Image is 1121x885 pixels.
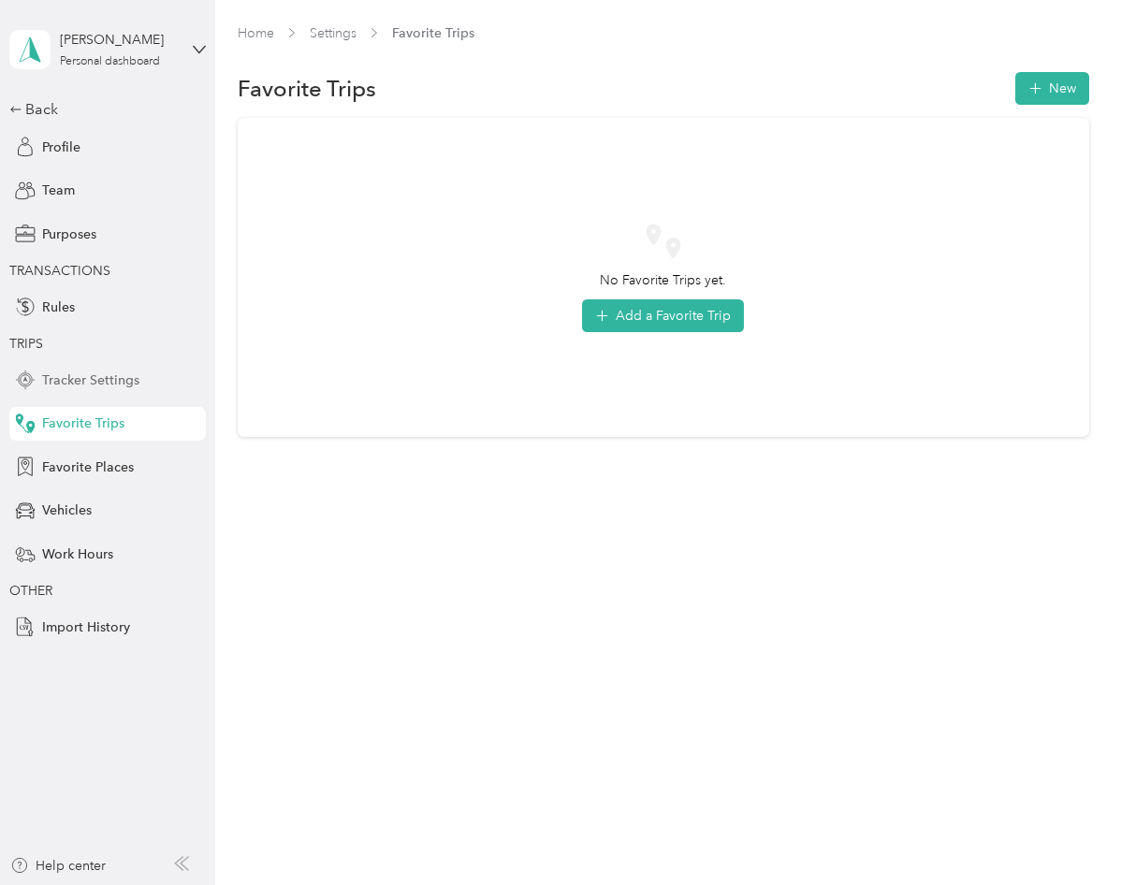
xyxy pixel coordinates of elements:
div: [PERSON_NAME] [60,30,177,50]
span: Team [42,181,75,200]
span: No Favorite Trips yet. [600,270,726,290]
div: Personal dashboard [60,56,160,67]
h1: Favorite Trips [238,79,376,98]
span: Profile [42,138,80,157]
span: TRIPS [9,336,43,352]
button: New [1015,72,1089,105]
span: Import History [42,617,130,637]
span: OTHER [9,583,52,599]
span: Favorite Trips [42,413,124,433]
iframe: Everlance-gr Chat Button Frame [1016,780,1121,885]
span: TRANSACTIONS [9,263,110,279]
div: Back [9,98,197,121]
span: Favorite Trips [392,23,474,43]
span: Work Hours [42,544,113,564]
span: Tracker Settings [42,370,139,390]
a: Settings [310,25,357,41]
span: Vehicles [42,501,92,520]
button: Help center [10,856,106,876]
a: Home [238,25,274,41]
span: Purposes [42,225,96,244]
button: Add a Favorite Trip [582,299,744,332]
span: Rules [42,297,75,317]
span: Favorite Places [42,457,134,477]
